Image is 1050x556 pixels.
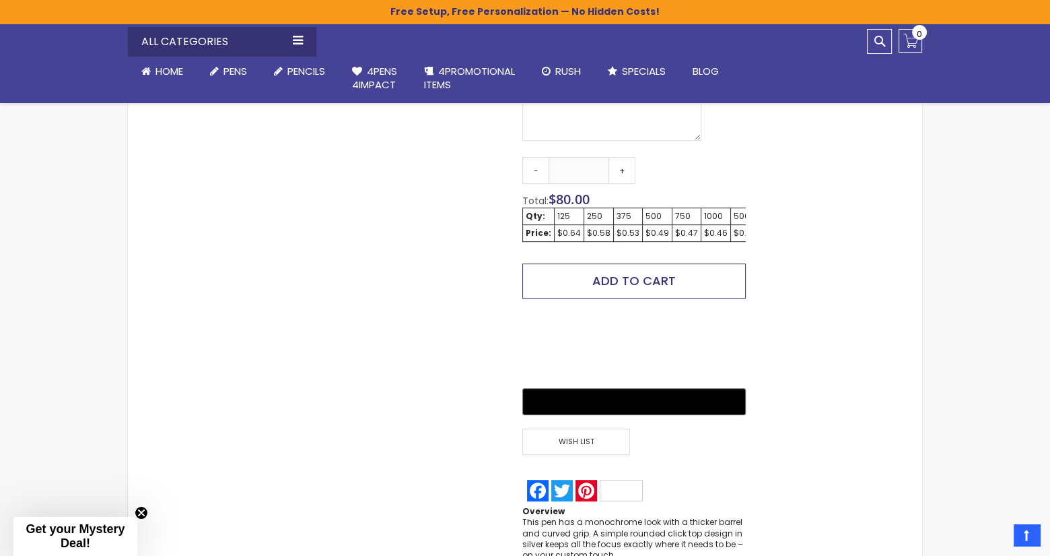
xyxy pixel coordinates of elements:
[522,388,746,415] button: Buy with GPay
[424,64,515,92] span: 4PROMOTIONAL ITEMS
[645,211,669,222] div: 500
[26,522,125,550] span: Get your Mystery Deal!
[522,264,746,299] button: Add to Cart
[522,505,565,517] strong: Overview
[704,211,728,222] div: 1000
[522,194,549,208] span: Total:
[574,480,644,501] a: Pinterest
[557,211,581,222] div: 125
[522,309,746,379] iframe: PayPal
[622,64,666,78] span: Specials
[734,228,757,239] div: $0.44
[197,57,260,86] a: Pens
[260,57,339,86] a: Pencils
[617,211,639,222] div: 375
[645,228,669,239] div: $0.49
[734,211,757,222] div: 5000
[13,517,137,556] div: Get your Mystery Deal!Close teaser
[693,64,719,78] span: Blog
[675,228,698,239] div: $0.47
[155,64,183,78] span: Home
[899,29,922,53] a: 0
[135,506,148,520] button: Close teaser
[556,190,590,208] span: 80.00
[557,228,581,239] div: $0.64
[594,57,679,86] a: Specials
[675,211,698,222] div: 750
[128,27,316,57] div: All Categories
[526,480,550,501] a: Facebook
[339,57,411,100] a: 4Pens4impact
[608,157,635,184] a: +
[587,228,610,239] div: $0.58
[352,64,397,92] span: 4Pens 4impact
[679,57,732,86] a: Blog
[587,211,610,222] div: 250
[411,57,528,100] a: 4PROMOTIONALITEMS
[526,210,545,222] strong: Qty:
[223,64,247,78] span: Pens
[522,157,549,184] a: -
[550,480,574,501] a: Twitter
[617,228,639,239] div: $0.53
[128,57,197,86] a: Home
[287,64,325,78] span: Pencils
[592,272,676,289] span: Add to Cart
[555,64,581,78] span: Rush
[528,57,594,86] a: Rush
[549,190,590,208] span: $
[704,228,728,239] div: $0.46
[522,429,630,455] span: Wish List
[526,227,551,239] strong: Price:
[522,429,634,455] a: Wish List
[917,28,922,40] span: 0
